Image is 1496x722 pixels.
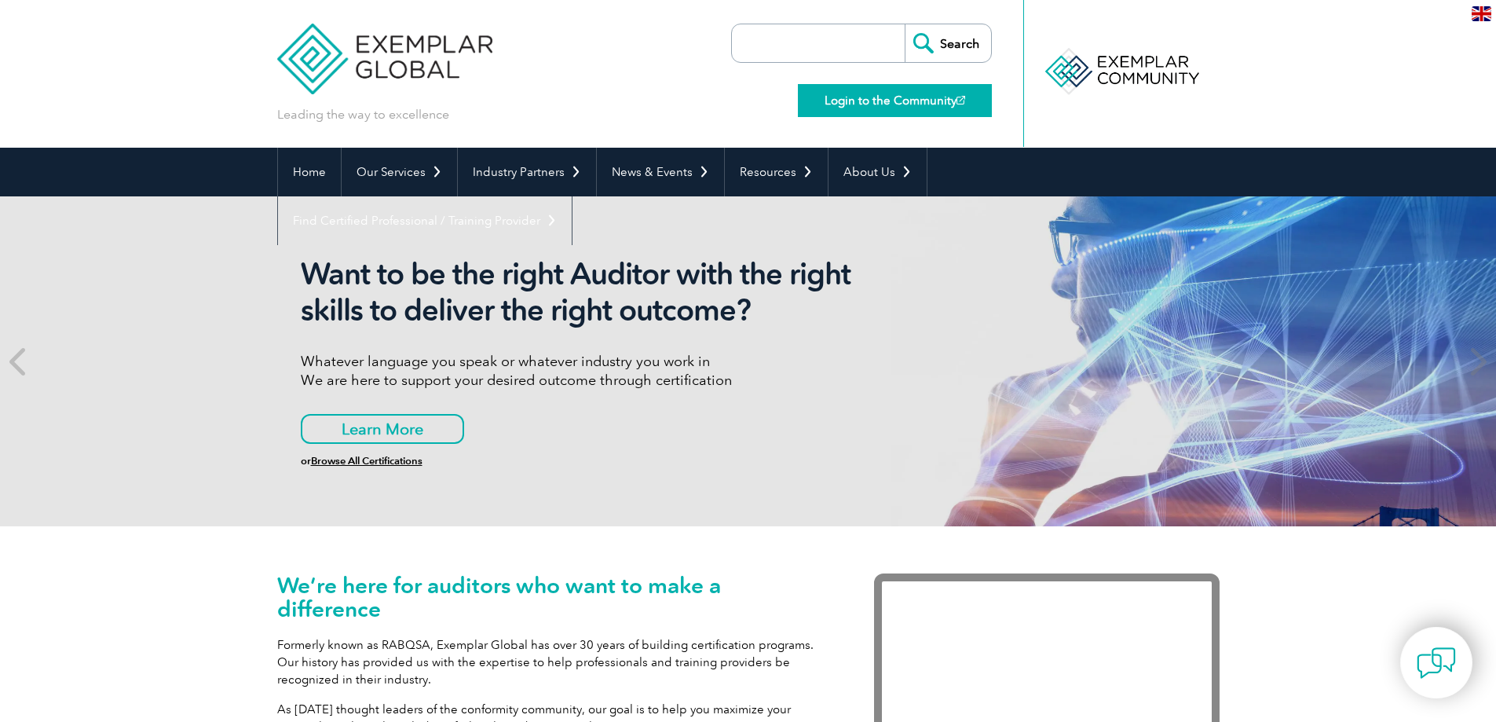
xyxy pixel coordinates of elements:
img: contact-chat.png [1417,643,1456,683]
p: Formerly known as RABQSA, Exemplar Global has over 30 years of building certification programs. O... [277,636,827,688]
p: Whatever language you speak or whatever industry you work in We are here to support your desired ... [301,352,890,390]
input: Search [905,24,991,62]
img: open_square.png [956,96,965,104]
h6: or [301,456,890,467]
a: Login to the Community [798,84,992,117]
a: Resources [725,148,828,196]
a: Find Certified Professional / Training Provider [278,196,572,245]
a: Our Services [342,148,457,196]
a: Home [278,148,341,196]
a: Industry Partners [458,148,596,196]
img: en [1472,6,1491,21]
a: News & Events [597,148,724,196]
a: About Us [828,148,927,196]
p: Leading the way to excellence [277,106,449,123]
a: Learn More [301,414,464,444]
h2: Want to be the right Auditor with the right skills to deliver the right outcome? [301,256,890,328]
h1: We’re here for auditors who want to make a difference [277,574,827,621]
a: Browse All Certifications [311,455,422,467]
